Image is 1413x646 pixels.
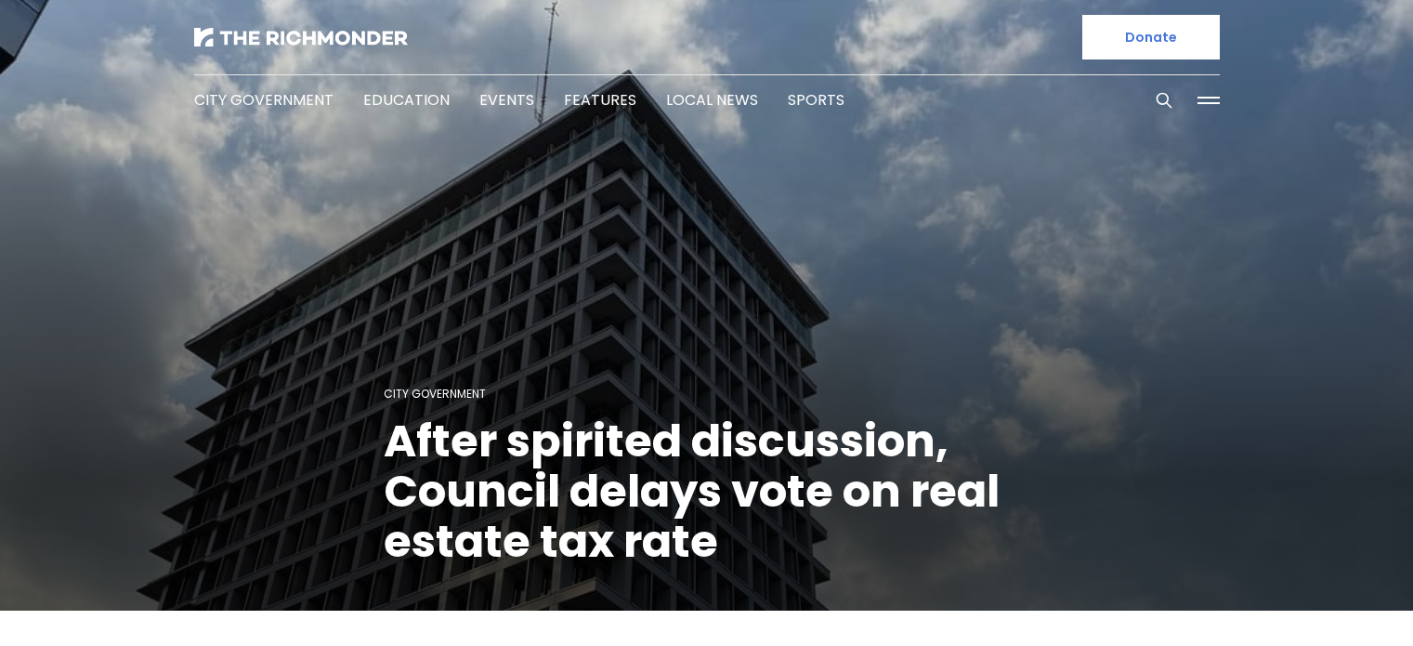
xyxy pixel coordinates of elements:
[384,416,1030,567] h1: After spirited discussion, Council delays vote on real estate tax rate
[1256,555,1413,646] iframe: portal-trigger
[666,89,758,111] a: Local News
[363,89,450,111] a: Education
[1082,15,1220,59] a: Donate
[1150,86,1178,114] button: Search this site
[194,28,408,46] img: The Richmonder
[194,89,334,111] a: City Government
[384,386,486,402] a: City Government
[564,89,636,111] a: Features
[788,89,844,111] a: Sports
[479,89,534,111] a: Events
